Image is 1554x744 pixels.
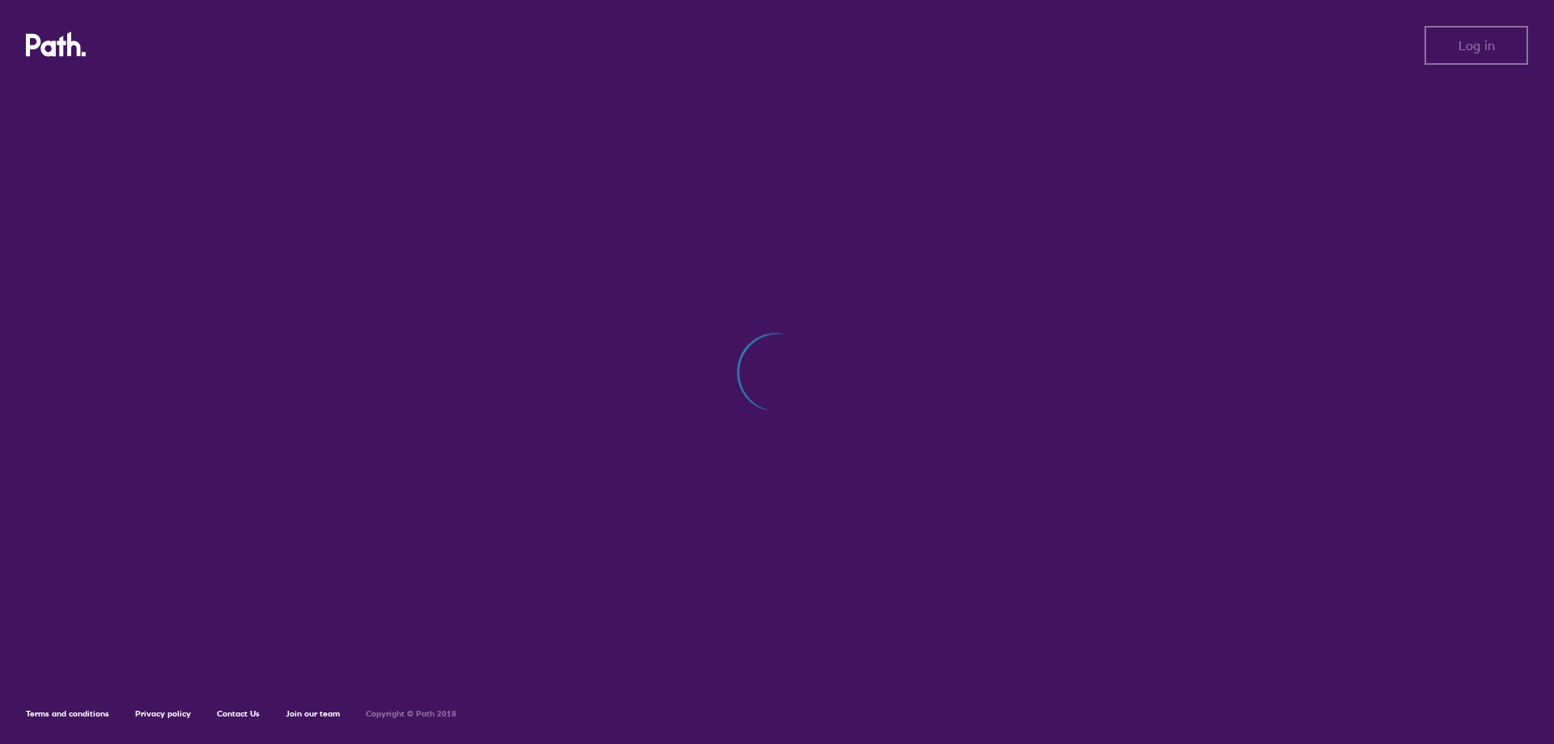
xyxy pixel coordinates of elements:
h6: Copyright © Path 2018 [366,709,456,719]
a: Privacy policy [135,708,191,719]
a: Terms and conditions [26,708,109,719]
a: Join our team [286,708,340,719]
span: Log in [1458,38,1495,53]
a: Contact Us [217,708,260,719]
button: Log in [1424,26,1528,65]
